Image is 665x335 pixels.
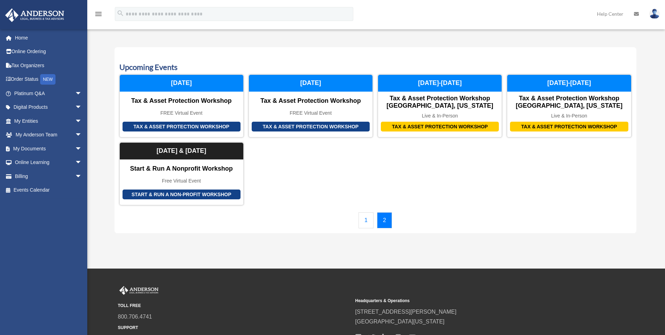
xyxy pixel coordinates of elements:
a: Events Calendar [5,183,89,197]
a: Tax & Asset Protection Workshop Tax & Asset Protection Workshop [GEOGRAPHIC_DATA], [US_STATE] Liv... [507,74,631,137]
a: 2 [377,212,392,228]
a: Tax Organizers [5,58,93,72]
span: arrow_drop_down [75,86,89,101]
div: Start & Run a Nonprofit Workshop [120,165,243,173]
div: Tax & Asset Protection Workshop [381,122,499,132]
div: [DATE]-[DATE] [507,75,631,92]
a: My Documentsarrow_drop_down [5,142,93,156]
a: Digital Productsarrow_drop_down [5,100,93,114]
small: SUPPORT [118,324,350,332]
div: Tax & Asset Protection Workshop [GEOGRAPHIC_DATA], [US_STATE] [507,95,631,110]
h3: Upcoming Events [119,62,631,73]
img: Anderson Advisors Platinum Portal [3,8,66,22]
div: Live & In-Person [378,113,502,119]
a: Billingarrow_drop_down [5,169,93,183]
span: arrow_drop_down [75,114,89,128]
div: [DATE] & [DATE] [120,143,243,159]
img: User Pic [649,9,660,19]
div: [DATE] [249,75,372,92]
a: My Anderson Teamarrow_drop_down [5,128,93,142]
i: search [117,9,124,17]
div: Tax & Asset Protection Workshop [GEOGRAPHIC_DATA], [US_STATE] [378,95,502,110]
div: FREE Virtual Event [249,110,372,116]
div: Tax & Asset Protection Workshop [252,122,370,132]
span: arrow_drop_down [75,128,89,142]
div: Start & Run a Non-Profit Workshop [123,190,241,200]
a: Tax & Asset Protection Workshop Tax & Asset Protection Workshop [GEOGRAPHIC_DATA], [US_STATE] Liv... [378,74,502,137]
span: arrow_drop_down [75,100,89,115]
a: 800.706.4741 [118,314,152,320]
div: Tax & Asset Protection Workshop [123,122,241,132]
div: Tax & Asset Protection Workshop [120,97,243,105]
div: FREE Virtual Event [120,110,243,116]
a: Tax & Asset Protection Workshop Tax & Asset Protection Workshop FREE Virtual Event [DATE] [249,74,373,137]
small: TOLL FREE [118,302,350,309]
a: Platinum Q&Aarrow_drop_down [5,86,93,100]
a: 1 [359,212,374,228]
i: menu [94,10,103,18]
a: Tax & Asset Protection Workshop Tax & Asset Protection Workshop FREE Virtual Event [DATE] [119,74,244,137]
span: arrow_drop_down [75,169,89,184]
a: Order StatusNEW [5,72,93,87]
a: Online Ordering [5,45,93,59]
img: Anderson Advisors Platinum Portal [118,286,160,295]
a: menu [94,12,103,18]
div: Tax & Asset Protection Workshop [510,122,628,132]
span: arrow_drop_down [75,142,89,156]
span: arrow_drop_down [75,156,89,170]
div: [DATE] [120,75,243,92]
a: My Entitiesarrow_drop_down [5,114,93,128]
div: [DATE]-[DATE] [378,75,502,92]
small: Headquarters & Operations [355,297,588,305]
div: NEW [40,74,56,85]
a: [STREET_ADDRESS][PERSON_NAME] [355,309,457,315]
div: Live & In-Person [507,113,631,119]
a: Start & Run a Non-Profit Workshop Start & Run a Nonprofit Workshop Free Virtual Event [DATE] & [D... [119,142,244,205]
div: Free Virtual Event [120,178,243,184]
a: Online Learningarrow_drop_down [5,156,93,170]
div: Tax & Asset Protection Workshop [249,97,372,105]
a: Home [5,31,93,45]
a: [GEOGRAPHIC_DATA][US_STATE] [355,319,445,325]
